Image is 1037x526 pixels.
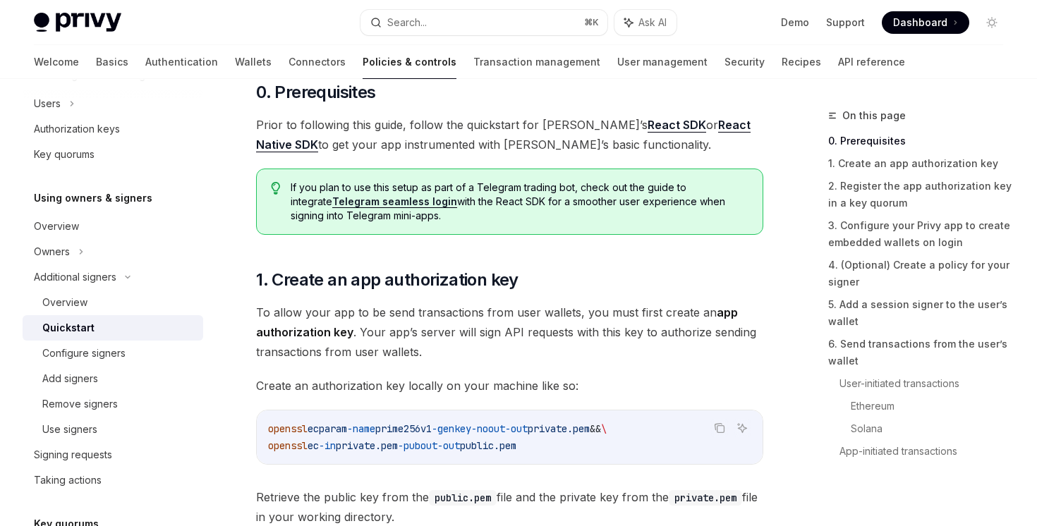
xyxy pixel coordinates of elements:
span: If you plan to use this setup as part of a Telegram trading bot, check out the guide to integrate... [291,181,748,223]
span: public.pem [460,439,516,452]
span: Ask AI [638,16,667,30]
a: Overview [23,290,203,315]
span: Prior to following this guide, follow the quickstart for [PERSON_NAME]’s or to get your app instr... [256,115,763,154]
button: Ask AI [614,10,677,35]
span: Create an authorization key locally on your machine like so: [256,376,763,396]
a: Signing requests [23,442,203,467]
a: 2. Register the app authorization key in a key quorum [828,175,1014,214]
span: -noout [471,422,505,435]
code: private.pem [669,490,742,506]
div: Add signers [42,370,98,387]
a: React SDK [648,118,706,133]
span: -out [505,422,528,435]
button: Search...⌘K [360,10,607,35]
a: Security [724,45,765,79]
span: private.pem [336,439,398,452]
a: Basics [96,45,128,79]
a: Use signers [23,417,203,442]
div: Taking actions [34,472,102,489]
a: API reference [838,45,905,79]
span: 0. Prerequisites [256,81,375,104]
span: ecparam [308,422,347,435]
span: openssl [268,422,308,435]
span: openssl [268,439,308,452]
a: Configure signers [23,341,203,366]
a: Connectors [289,45,346,79]
a: Welcome [34,45,79,79]
a: Solana [851,417,1014,440]
svg: Tip [271,182,281,195]
h5: Using owners & signers [34,190,152,207]
span: 1. Create an app authorization key [256,269,518,291]
a: Recipes [782,45,821,79]
span: Dashboard [893,16,947,30]
a: Wallets [235,45,272,79]
div: Use signers [42,421,97,438]
a: Transaction management [473,45,600,79]
a: 3. Configure your Privy app to create embedded wallets on login [828,214,1014,254]
a: Demo [781,16,809,30]
div: Quickstart [42,319,95,336]
a: User-initiated transactions [839,372,1014,395]
span: -genkey [432,422,471,435]
a: Taking actions [23,467,203,493]
span: To allow your app to be send transactions from user wallets, you must first create an . Your app’... [256,302,763,362]
span: -pubout [398,439,437,452]
a: Policies & controls [363,45,456,79]
span: ec [308,439,319,452]
button: Toggle dark mode [981,11,1003,34]
a: User management [617,45,708,79]
span: && [590,422,601,435]
a: App-initiated transactions [839,440,1014,463]
span: prime256v1 [375,422,432,435]
button: Ask AI [733,419,751,437]
a: 4. (Optional) Create a policy for your signer [828,254,1014,293]
a: 1. Create an app authorization key [828,152,1014,175]
a: 5. Add a session signer to the user’s wallet [828,293,1014,333]
div: Key quorums [34,146,95,163]
button: Copy the contents from the code block [710,419,729,437]
a: Authorization keys [23,116,203,142]
a: Add signers [23,366,203,391]
div: Authorization keys [34,121,120,137]
span: -name [347,422,375,435]
div: Configure signers [42,345,126,362]
a: 0. Prerequisites [828,130,1014,152]
a: Quickstart [23,315,203,341]
div: Owners [34,243,70,260]
span: On this page [842,107,906,124]
div: Users [34,95,61,112]
a: Authentication [145,45,218,79]
div: Additional signers [34,269,116,286]
div: Remove signers [42,396,118,412]
span: ⌘ K [584,17,599,28]
div: Overview [42,294,87,311]
a: Support [826,16,865,30]
a: Telegram seamless login [332,195,457,208]
span: -in [319,439,336,452]
img: light logo [34,13,121,32]
a: Overview [23,214,203,239]
a: Key quorums [23,142,203,167]
div: Overview [34,218,79,235]
span: \ [601,422,607,435]
code: public.pem [429,490,497,506]
a: 6. Send transactions from the user’s wallet [828,333,1014,372]
div: Search... [387,14,427,31]
a: Ethereum [851,395,1014,417]
span: -out [437,439,460,452]
a: Remove signers [23,391,203,417]
div: Signing requests [34,446,112,463]
span: private.pem [528,422,590,435]
a: Dashboard [882,11,969,34]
